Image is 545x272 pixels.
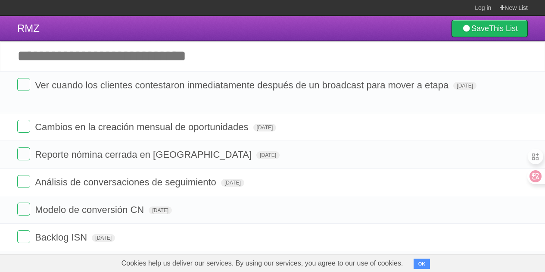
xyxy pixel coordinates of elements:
span: Backlog ISN [35,232,89,243]
button: OK [414,259,430,269]
span: [DATE] [149,206,172,214]
span: Cambios en la creación mensual de oportunidades [35,122,250,132]
span: [DATE] [92,234,115,242]
span: [DATE] [256,151,280,159]
span: [DATE] [221,179,244,187]
span: Análisis de conversaciones de seguimiento [35,177,218,188]
span: [DATE] [253,124,277,131]
span: [DATE] [453,82,476,90]
label: Done [17,175,30,188]
label: Done [17,78,30,91]
label: Done [17,230,30,243]
label: Done [17,120,30,133]
label: Done [17,147,30,160]
a: SaveThis List [452,20,528,37]
label: Done [17,203,30,216]
span: Cookies help us deliver our services. By using our services, you agree to our use of cookies. [113,255,412,272]
b: This List [489,24,518,33]
span: RMZ [17,22,40,34]
span: Modelo de conversión CN [35,204,146,215]
span: Ver cuando los clientes contestaron inmediatamente después de un broadcast para mover a etapa [35,80,451,91]
span: Reporte nómina cerrada en [GEOGRAPHIC_DATA] [35,149,254,160]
